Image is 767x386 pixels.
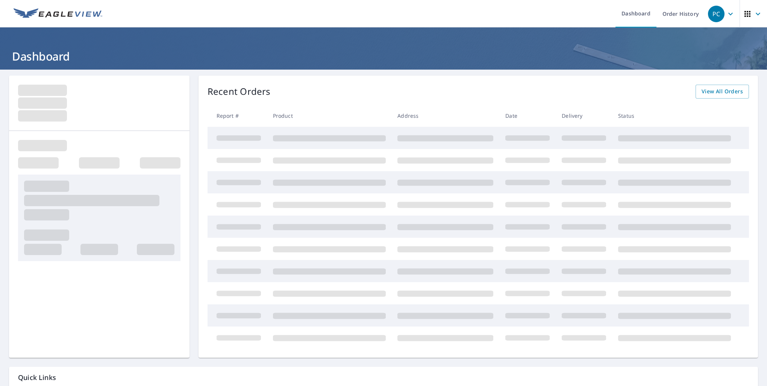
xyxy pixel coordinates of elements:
[14,8,102,20] img: EV Logo
[9,49,758,64] h1: Dashboard
[208,105,267,127] th: Report #
[702,87,743,96] span: View All Orders
[696,85,749,99] a: View All Orders
[267,105,392,127] th: Product
[612,105,737,127] th: Status
[208,85,271,99] p: Recent Orders
[708,6,725,22] div: PC
[556,105,612,127] th: Delivery
[391,105,499,127] th: Address
[499,105,556,127] th: Date
[18,373,749,382] p: Quick Links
